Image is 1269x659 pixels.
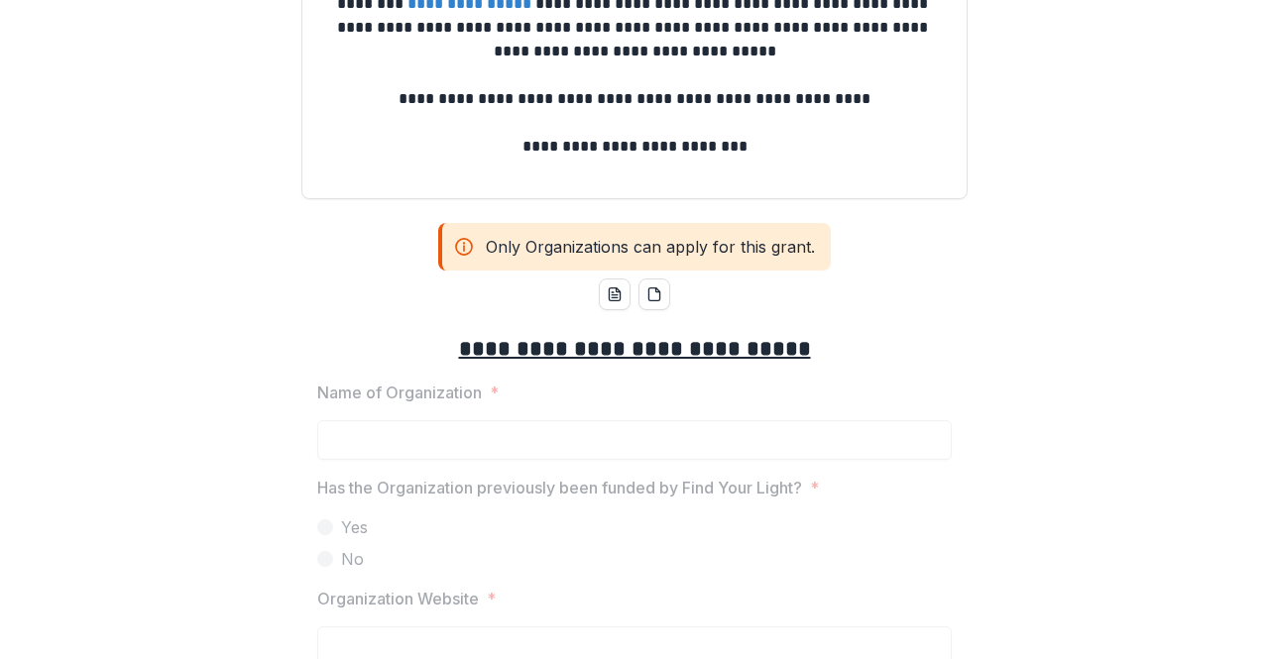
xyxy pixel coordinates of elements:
[317,587,479,610] p: Organization Website
[341,515,368,539] span: Yes
[317,476,802,499] p: Has the Organization previously been funded by Find Your Light?
[599,278,631,310] button: word-download
[317,381,482,404] p: Name of Organization
[638,278,670,310] button: pdf-download
[438,223,831,271] div: Only Organizations can apply for this grant.
[341,547,364,571] span: No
